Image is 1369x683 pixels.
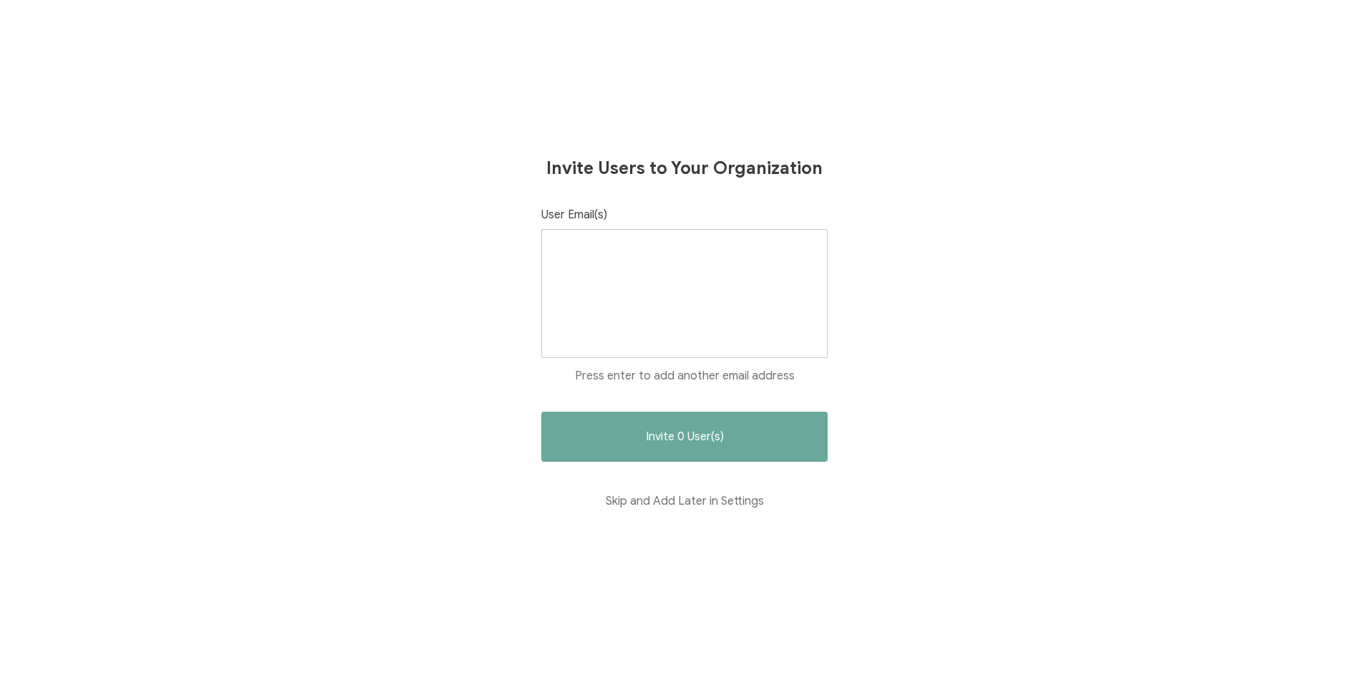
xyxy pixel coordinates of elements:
[646,431,724,442] span: Invite 0 User(s)
[541,476,828,526] button: Skip and Add Later in Settings
[546,158,823,179] h1: Invite Users to Your Organization
[541,412,828,462] button: Invite 0 User(s)
[541,208,607,222] span: User Email(s)
[575,369,795,383] span: Press enter to add another email address
[1297,614,1369,683] iframe: Chat Widget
